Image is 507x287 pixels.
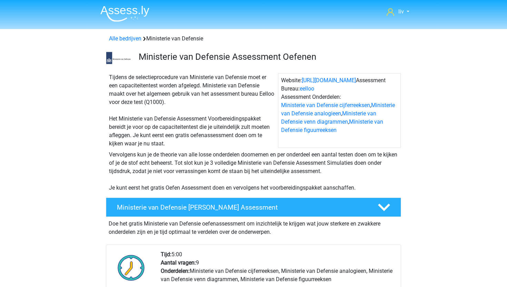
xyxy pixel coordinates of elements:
a: Ministerie van Defensie [PERSON_NAME] Assessment [103,198,404,217]
img: Assessly [100,6,149,22]
h3: Ministerie van Defensie Assessment Oefenen [139,51,396,62]
span: liv [398,8,404,15]
div: Doe het gratis Ministerie van Defensie oefenassessment om inzichtelijk te krijgen wat jouw sterke... [106,217,401,236]
div: Vervolgens kun je de theorie van alle losse onderdelen doornemen en per onderdeel een aantal test... [106,151,401,192]
a: eelloo [300,85,314,92]
b: Onderdelen: [161,268,190,274]
a: liv [384,8,412,16]
a: [URL][DOMAIN_NAME] [302,77,356,84]
a: Alle bedrijven [109,35,141,42]
div: Website: Assessment Bureau: Assessment Onderdelen: , , , [278,73,401,148]
a: Ministerie van Defensie cijferreeksen [281,102,370,108]
img: Klok [114,250,149,285]
b: Tijd: [161,251,171,258]
h4: Ministerie van Defensie [PERSON_NAME] Assessment [117,203,367,211]
div: Ministerie van Defensie [106,35,401,43]
b: Aantal vragen: [161,259,196,266]
div: Tijdens de selectieprocedure van Ministerie van Defensie moet er een capaciteitentest worden afge... [106,73,278,148]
